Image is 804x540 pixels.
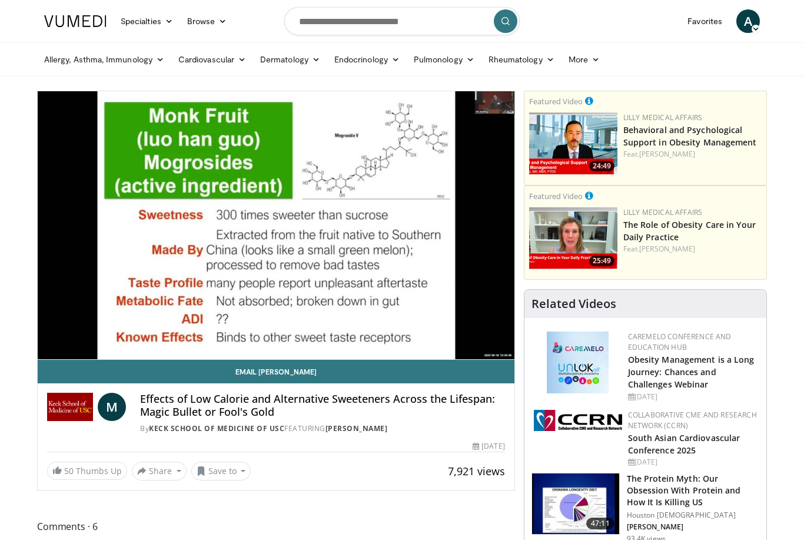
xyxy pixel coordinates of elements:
[534,410,622,431] img: a04ee3ba-8487-4636-b0fb-5e8d268f3737.png.150x105_q85_autocrop_double_scale_upscale_version-0.2.png
[98,393,126,421] a: M
[38,360,514,383] a: Email [PERSON_NAME]
[180,9,234,33] a: Browse
[529,112,617,174] a: 24:49
[589,161,614,171] span: 24:49
[586,518,614,529] span: 47:11
[529,112,617,174] img: ba3304f6-7838-4e41-9c0f-2e31ebde6754.png.150x105_q85_crop-smart_upscale.png
[589,256,614,266] span: 25:49
[562,48,607,71] a: More
[253,48,327,71] a: Dermatology
[628,410,757,430] a: Collaborative CME and Research Network (CCRN)
[473,441,504,452] div: [DATE]
[38,91,514,360] video-js: Video Player
[628,432,740,456] a: South Asian Cardiovascular Conference 2025
[407,48,481,71] a: Pulmonology
[481,48,562,71] a: Rheumatology
[628,457,757,468] div: [DATE]
[47,462,127,480] a: 50 Thumbs Up
[623,207,703,217] a: Lilly Medical Affairs
[47,393,93,421] img: Keck School of Medicine of USC
[547,332,609,393] img: 45df64a9-a6de-482c-8a90-ada250f7980c.png.150x105_q85_autocrop_double_scale_upscale_version-0.2.jpg
[529,207,617,269] a: 25:49
[140,423,505,434] div: By FEATURING
[529,207,617,269] img: e1208b6b-349f-4914-9dd7-f97803bdbf1d.png.150x105_q85_crop-smart_upscale.png
[37,519,515,534] span: Comments 6
[623,149,762,160] div: Feat.
[623,244,762,254] div: Feat.
[628,354,755,390] a: Obesity Management is a Long Journey: Chances and Challenges Webinar
[132,462,187,481] button: Share
[114,9,180,33] a: Specialties
[532,473,619,535] img: b7b8b05e-5021-418b-a89a-60a270e7cf82.150x105_q85_crop-smart_upscale.jpg
[191,462,251,481] button: Save to
[736,9,760,33] a: A
[140,393,505,418] h4: Effects of Low Calorie and Alternative Sweeteners Across the Lifespan: Magic Bullet or Fool's Gold
[623,124,757,148] a: Behavioral and Psychological Support in Obesity Management
[327,48,407,71] a: Endocrinology
[628,392,757,402] div: [DATE]
[623,219,756,243] a: The Role of Obesity Care in Your Daily Practice
[44,15,107,27] img: VuMedi Logo
[628,332,732,352] a: CaReMeLO Conference and Education Hub
[627,473,759,508] h3: The Protein Myth: Our Obsession With Protein and How It Is Killing US
[325,423,388,433] a: [PERSON_NAME]
[149,423,284,433] a: Keck School of Medicine of USC
[680,9,729,33] a: Favorites
[171,48,253,71] a: Cardiovascular
[639,149,695,159] a: [PERSON_NAME]
[64,465,74,476] span: 50
[529,96,583,107] small: Featured Video
[448,464,505,478] span: 7,921 views
[284,7,520,35] input: Search topics, interventions
[37,48,171,71] a: Allergy, Asthma, Immunology
[529,191,583,201] small: Featured Video
[627,511,759,520] p: Houston [DEMOGRAPHIC_DATA]
[623,112,703,122] a: Lilly Medical Affairs
[531,297,616,311] h4: Related Videos
[627,522,759,532] p: [PERSON_NAME]
[639,244,695,254] a: [PERSON_NAME]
